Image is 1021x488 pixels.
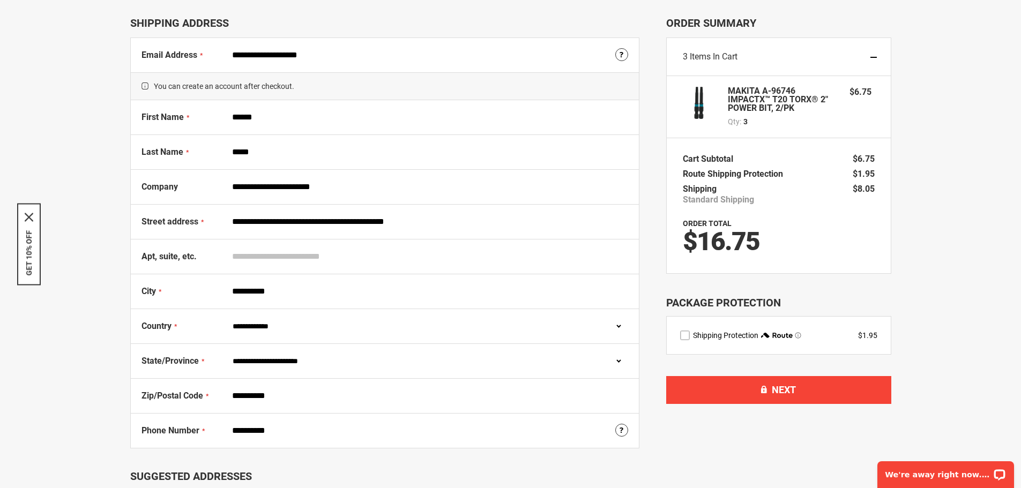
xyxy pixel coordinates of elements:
span: $8.05 [853,184,875,194]
span: Email Address [141,50,197,60]
div: Package Protection [666,295,891,311]
div: Suggested Addresses [130,470,639,483]
span: First Name [141,112,184,122]
span: Order Summary [666,17,891,29]
th: Route Shipping Protection [683,167,788,182]
span: Shipping Protection [693,331,758,340]
span: Apt, suite, etc. [141,251,197,261]
span: State/Province [141,356,199,366]
span: $6.75 [849,87,871,97]
span: $16.75 [683,226,759,257]
span: 3 [743,116,748,127]
span: $6.75 [853,154,875,164]
span: City [141,286,156,296]
span: 3 [683,51,688,62]
span: Qty [728,117,740,126]
span: Company [141,182,178,192]
span: Standard Shipping [683,194,754,205]
button: Next [666,376,891,404]
button: GET 10% OFF [25,230,33,275]
span: Learn more [795,332,801,339]
span: Items in Cart [690,51,737,62]
div: $1.95 [858,330,877,341]
svg: close icon [25,213,33,221]
span: Next [772,384,796,395]
button: Close [25,213,33,221]
strong: Order Total [683,219,732,228]
span: You can create an account after checkout. [131,72,639,100]
span: Shipping [683,184,717,194]
div: route shipping protection selector element [680,330,877,341]
span: Street address [141,216,198,227]
iframe: LiveChat chat widget [870,454,1021,488]
span: Country [141,321,172,331]
span: Last Name [141,147,183,157]
span: Phone Number [141,425,199,436]
strong: MAKITA A-96746 IMPACTX™ T20 TORX® 2″ POWER BIT, 2/PK [728,87,839,112]
th: Cart Subtotal [683,152,739,167]
img: MAKITA A-96746 IMPACTX™ T20 TORX® 2″ POWER BIT, 2/PK [683,87,715,119]
span: Zip/Postal Code [141,391,203,401]
div: Shipping Address [130,17,639,29]
span: $1.95 [853,169,875,179]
